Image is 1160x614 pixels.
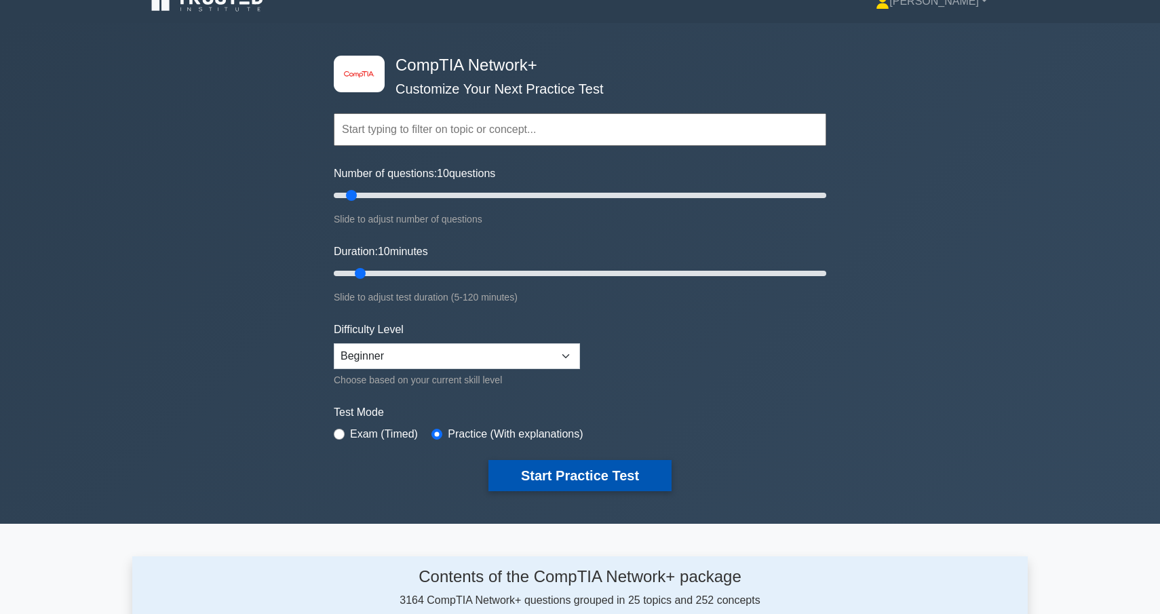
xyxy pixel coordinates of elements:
h4: Contents of the CompTIA Network+ package [260,567,900,587]
button: Start Practice Test [488,460,672,491]
label: Exam (Timed) [350,426,418,442]
label: Test Mode [334,404,826,421]
label: Duration: minutes [334,244,428,260]
h4: CompTIA Network+ [390,56,760,75]
div: Slide to adjust test duration (5-120 minutes) [334,289,826,305]
label: Number of questions: questions [334,166,495,182]
label: Practice (With explanations) [448,426,583,442]
label: Difficulty Level [334,322,404,338]
div: 3164 CompTIA Network+ questions grouped in 25 topics and 252 concepts [260,567,900,609]
span: 10 [378,246,390,257]
span: 10 [437,168,449,179]
input: Start typing to filter on topic or concept... [334,113,826,146]
div: Slide to adjust number of questions [334,211,826,227]
div: Choose based on your current skill level [334,372,580,388]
